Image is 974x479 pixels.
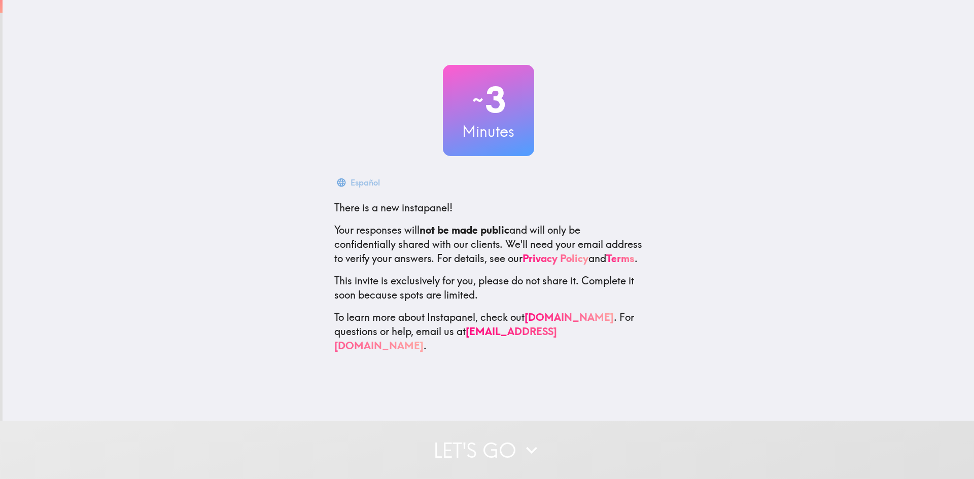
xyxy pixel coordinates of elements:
[334,310,643,353] p: To learn more about Instapanel, check out . For questions or help, email us at .
[334,274,643,302] p: This invite is exclusively for you, please do not share it. Complete it soon because spots are li...
[523,252,588,265] a: Privacy Policy
[334,201,453,214] span: There is a new instapanel!
[443,121,534,142] h3: Minutes
[334,172,384,193] button: Español
[606,252,635,265] a: Terms
[334,325,557,352] a: [EMAIL_ADDRESS][DOMAIN_NAME]
[351,175,380,190] div: Español
[525,311,614,323] a: [DOMAIN_NAME]
[443,79,534,121] h2: 3
[420,224,509,236] b: not be made public
[334,223,643,266] p: Your responses will and will only be confidentially shared with our clients. We'll need your emai...
[471,85,485,115] span: ~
